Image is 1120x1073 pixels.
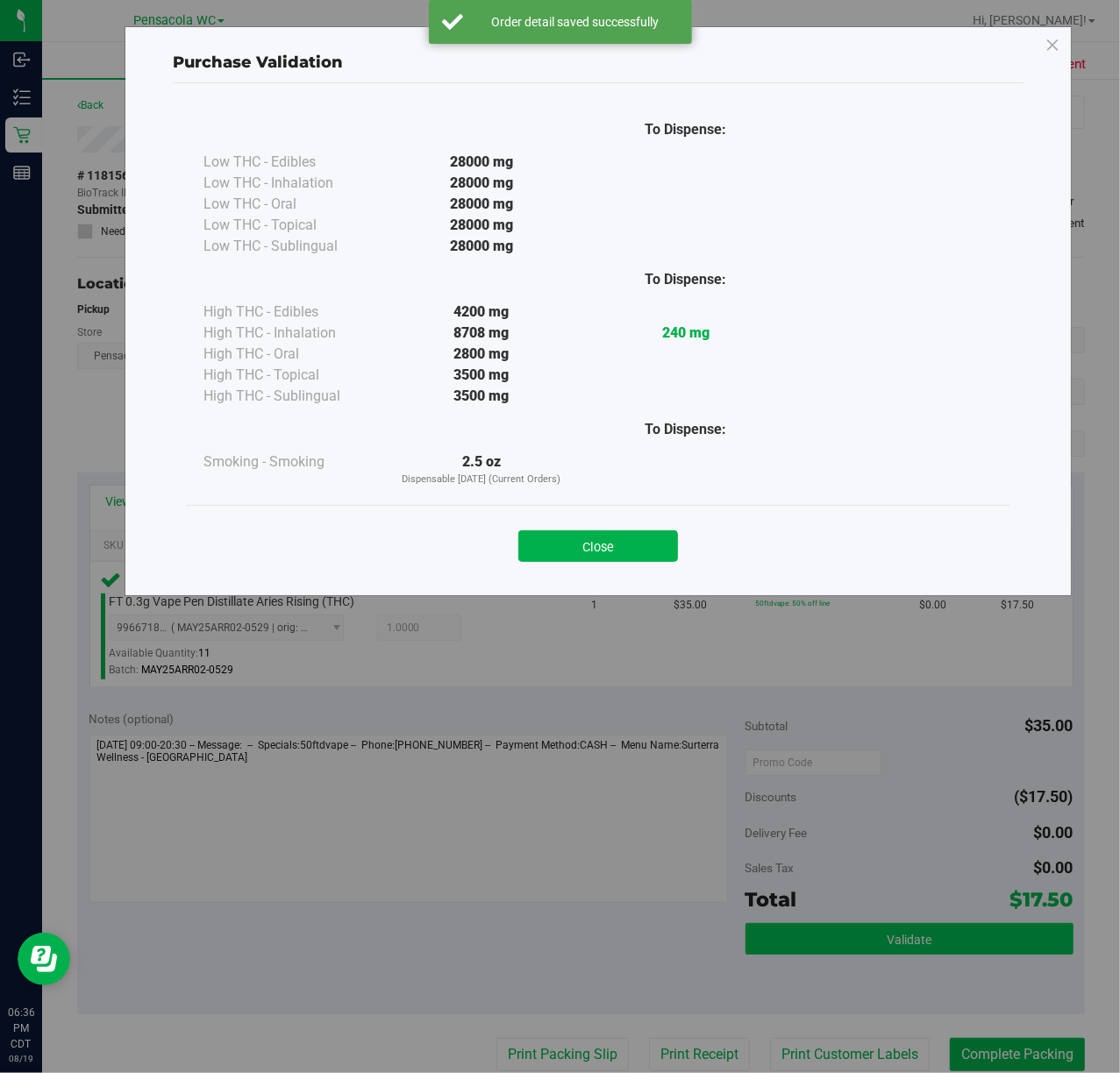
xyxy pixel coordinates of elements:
div: 28000 mg [379,173,583,194]
strong: 240 mg [662,324,710,341]
div: To Dispense: [583,419,788,440]
div: 28000 mg [379,194,583,215]
div: To Dispense: [583,119,788,140]
div: High THC - Sublingual [203,386,379,407]
p: Dispensable [DATE] (Current Orders) [379,473,583,487]
div: 3500 mg [379,386,583,407]
div: 4200 mg [379,302,583,323]
div: 2.5 oz [379,451,583,487]
div: 3500 mg [379,365,583,386]
div: High THC - Edibles [203,302,379,323]
div: 28000 mg [379,152,583,173]
div: Low THC - Oral [203,194,379,215]
iframe: Resource center [18,933,70,985]
div: Low THC - Sublingual [203,236,379,257]
div: High THC - Oral [203,344,379,365]
span: Purchase Validation [173,53,343,72]
div: High THC - Topical [203,365,379,386]
div: 2800 mg [379,344,583,365]
button: Close [518,530,678,562]
div: To Dispense: [583,269,788,290]
div: Low THC - Inhalation [203,173,379,194]
div: Smoking - Smoking [203,451,379,473]
div: 28000 mg [379,236,583,257]
div: 28000 mg [379,215,583,236]
div: Order detail saved successfully [473,13,679,31]
div: Low THC - Edibles [203,152,379,173]
div: 8708 mg [379,323,583,344]
div: Low THC - Topical [203,215,379,236]
div: High THC - Inhalation [203,323,379,344]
